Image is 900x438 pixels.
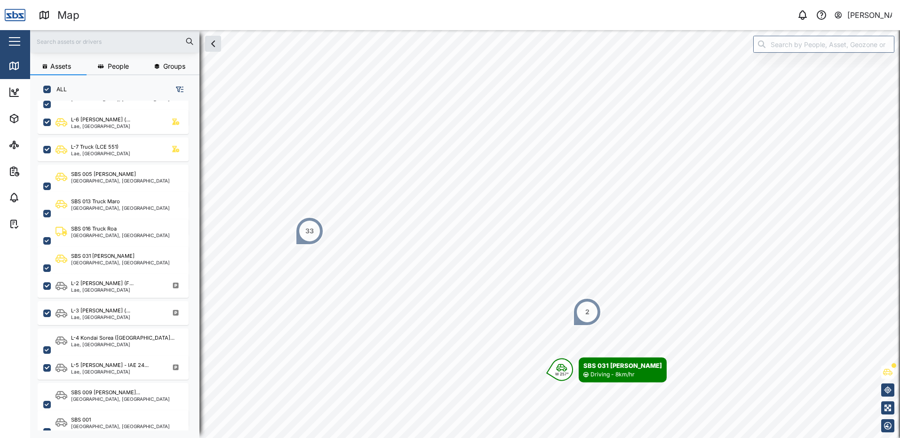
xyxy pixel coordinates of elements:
div: SBS 016 Truck Roa [71,225,117,233]
div: [GEOGRAPHIC_DATA], [GEOGRAPHIC_DATA] [71,424,170,429]
span: Assets [50,63,71,70]
div: [GEOGRAPHIC_DATA], [GEOGRAPHIC_DATA] [71,96,170,101]
div: Alarms [24,192,54,203]
div: SBS 031 [PERSON_NAME] [71,252,135,260]
label: ALL [51,86,67,93]
div: L-2 [PERSON_NAME] (F... [71,279,134,287]
div: [GEOGRAPHIC_DATA], [GEOGRAPHIC_DATA] [71,178,170,183]
div: L-4 Kondai Sorea ([GEOGRAPHIC_DATA]... [71,334,175,342]
div: Map [24,61,46,71]
div: SBS 005 [PERSON_NAME] [71,170,136,178]
div: Tasks [24,219,50,229]
span: People [108,63,129,70]
div: W 257° [555,372,569,376]
div: Reports [24,166,56,176]
span: Groups [163,63,185,70]
div: Lae, [GEOGRAPHIC_DATA] [71,287,134,292]
input: Search assets or drivers [36,34,194,48]
div: Lae, [GEOGRAPHIC_DATA] [71,369,149,374]
div: Driving - 8km/hr [590,370,635,379]
div: Sites [24,140,47,150]
div: grid [38,101,199,430]
div: [GEOGRAPHIC_DATA], [GEOGRAPHIC_DATA] [71,206,170,210]
div: Lae, [GEOGRAPHIC_DATA] [71,342,175,347]
div: SBS 001 [71,416,91,424]
div: Lae, [GEOGRAPHIC_DATA] [71,151,130,156]
div: Map marker [295,217,324,245]
div: L-5 [PERSON_NAME] - IAE 24... [71,361,149,369]
canvas: Map [30,30,900,438]
div: Lae, [GEOGRAPHIC_DATA] [71,124,130,128]
div: 2 [585,307,589,317]
div: L-7 Truck (LCE 551) [71,143,119,151]
button: [PERSON_NAME] [834,8,892,22]
div: [GEOGRAPHIC_DATA], [GEOGRAPHIC_DATA] [71,397,170,401]
div: Lae, [GEOGRAPHIC_DATA] [71,315,130,319]
div: Assets [24,113,54,124]
div: SBS 031 [PERSON_NAME] [583,361,662,370]
div: Map marker [550,358,667,382]
div: SBS 009 [PERSON_NAME]... [71,389,140,397]
div: 33 [305,226,314,236]
div: [GEOGRAPHIC_DATA], [GEOGRAPHIC_DATA] [71,260,170,265]
div: L-6 [PERSON_NAME] (... [71,116,130,124]
div: Map marker [573,298,601,326]
div: Map [57,7,80,24]
div: SBS 013 Truck Maro [71,198,120,206]
img: Main Logo [5,5,25,25]
input: Search by People, Asset, Geozone or Place [753,36,894,53]
div: [PERSON_NAME] [847,9,892,21]
div: L-3 [PERSON_NAME] (... [71,307,130,315]
div: [GEOGRAPHIC_DATA], [GEOGRAPHIC_DATA] [71,233,170,238]
div: Dashboard [24,87,67,97]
